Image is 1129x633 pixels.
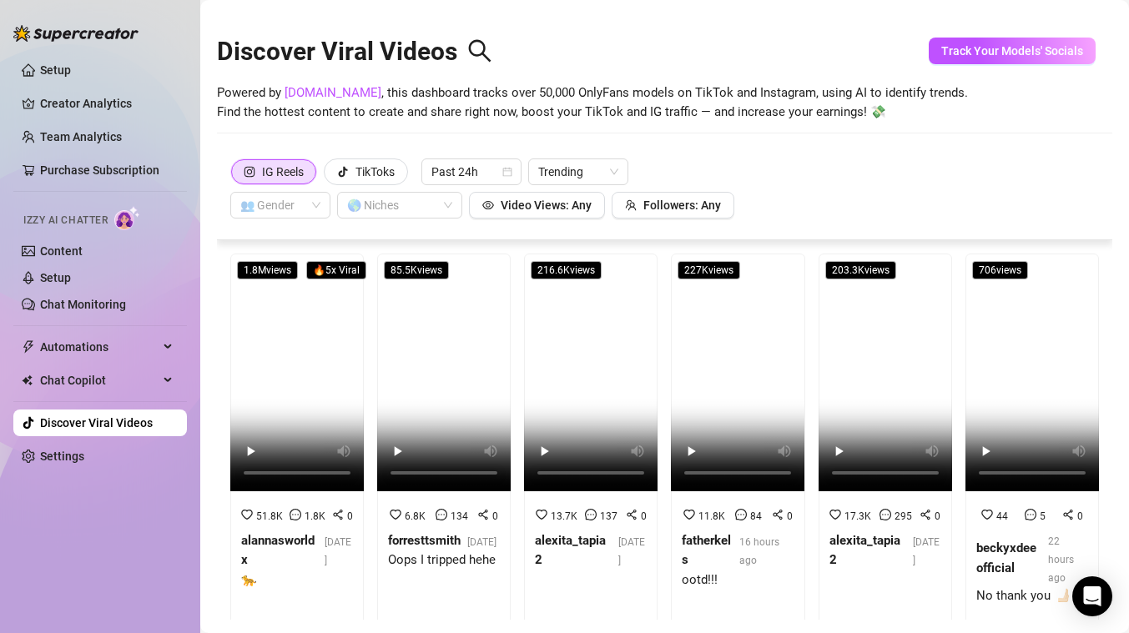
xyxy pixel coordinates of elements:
a: 203.3Kviews17.3K2950alexita_tapia2[DATE] [819,254,952,629]
span: 1.8K [305,510,325,522]
span: 5 [1040,510,1046,522]
span: 🔥 5 x Viral [306,261,366,279]
span: Automations [40,334,159,360]
span: heart [683,509,695,520]
strong: forresttsmith [388,533,461,548]
a: Settings [40,450,84,463]
span: share-alt [626,509,638,520]
a: Purchase Subscription [40,163,159,177]
span: 0 [935,510,940,522]
span: 0 [641,510,647,522]
a: 706views4450beckyxdeeofficial22 hours agoNo thank you 🫸🏻 [965,254,1099,629]
span: eye [482,199,494,211]
span: message [880,509,891,520]
a: 85.5Kviews6.8K1340forresttsmith[DATE]Oops I tripped hehe [377,254,511,629]
button: Followers: Any [612,192,734,219]
span: Past 24h [431,159,512,184]
h2: Discover Viral Videos [217,36,492,68]
button: Video Views: Any [469,192,605,219]
span: message [290,509,301,520]
span: 0 [1077,510,1083,522]
span: search [467,38,492,63]
div: No thank you 🫸🏻 [976,586,1088,606]
span: share-alt [332,509,344,520]
strong: beckyxdeeofficial [976,540,1036,575]
a: 1.8Mviews🔥5x Viral51.8K1.8K0alannasworldx[DATE]🐆 [230,254,364,629]
span: heart [536,509,547,520]
span: Video Views: Any [501,198,592,212]
img: AI Chatter [114,206,140,230]
span: share-alt [1062,509,1074,520]
div: 🐆 [241,570,353,590]
span: message [735,509,747,520]
span: [DATE] [618,536,645,566]
span: instagram [244,166,255,178]
span: 227K views [678,261,740,279]
span: 1.8M views [237,261,298,279]
span: heart [390,509,401,520]
span: message [585,509,597,520]
span: Track Your Models' Socials [941,44,1083,58]
span: 0 [787,510,793,522]
span: Trending [538,159,618,184]
span: 22 hours ago [1048,535,1074,584]
span: 13.7K [551,510,577,522]
span: 84 [750,510,762,522]
span: 51.8K [256,510,283,522]
a: [DOMAIN_NAME] [285,85,381,100]
img: Chat Copilot [22,374,33,386]
a: Setup [40,271,71,284]
span: 44 [996,510,1008,522]
span: Followers: Any [643,198,721,212]
span: 16 hours ago [739,536,779,566]
span: 17.3K [844,510,871,522]
span: Chat Copilot [40,367,159,394]
span: 85.5K views [384,261,449,279]
span: share-alt [772,509,784,520]
a: Content [40,244,83,258]
button: Track Your Models' Socials [929,38,1096,64]
span: 295 [895,510,912,522]
span: heart [981,509,993,520]
span: heart [829,509,841,520]
span: message [436,509,447,520]
span: [DATE] [467,536,496,548]
span: message [1025,509,1036,520]
span: Powered by , this dashboard tracks over 50,000 OnlyFans models on TikTok and Instagram, using AI ... [217,83,968,123]
div: Oops I tripped hehe [388,550,496,570]
span: 0 [347,510,353,522]
span: tik-tok [337,166,349,178]
a: 216.6Kviews13.7K1370alexita_tapia2[DATE] [524,254,658,629]
span: Izzy AI Chatter [23,213,108,229]
span: [DATE] [325,536,351,566]
a: Setup [40,63,71,77]
span: 706 views [972,261,1028,279]
a: Creator Analytics [40,90,174,117]
span: thunderbolt [22,340,35,354]
span: share-alt [920,509,931,520]
a: Discover Viral Videos [40,416,153,430]
div: TikToks [355,159,395,184]
strong: alexita_tapia2 [535,533,606,568]
strong: alannasworldx [241,533,315,568]
span: 203.3K views [825,261,896,279]
strong: alexita_tapia2 [829,533,900,568]
span: 11.8K [698,510,725,522]
span: [DATE] [913,536,940,566]
a: Team Analytics [40,130,122,143]
span: 137 [600,510,617,522]
span: calendar [502,167,512,177]
strong: fatherkels [682,533,731,568]
span: share-alt [477,509,489,520]
a: 227Kviews11.8K840fatherkels16 hours agoootd!!! [671,254,804,629]
span: heart [241,509,253,520]
span: 0 [492,510,498,522]
div: ootd!!! [682,570,794,590]
div: IG Reels [262,159,304,184]
span: 216.6K views [531,261,602,279]
span: 6.8K [405,510,426,522]
a: Chat Monitoring [40,298,126,311]
div: Open Intercom Messenger [1072,576,1112,616]
span: 134 [451,510,468,522]
span: team [625,199,637,211]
